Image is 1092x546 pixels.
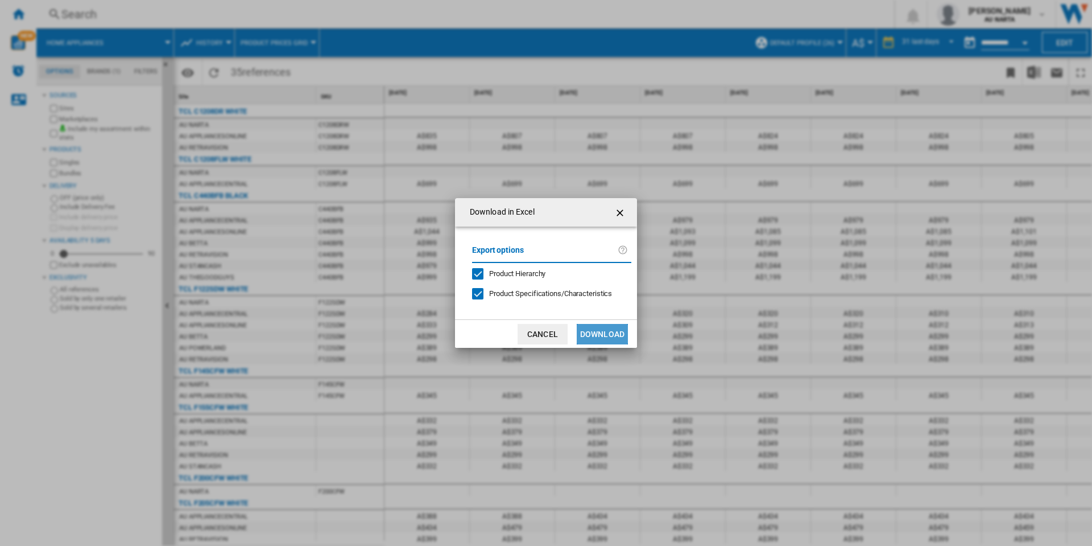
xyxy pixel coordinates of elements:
[577,324,628,344] button: Download
[489,269,545,278] span: Product Hierarchy
[472,244,618,265] label: Export options
[614,206,628,220] ng-md-icon: getI18NText('BUTTONS.CLOSE_DIALOG')
[518,324,568,344] button: Cancel
[489,289,612,299] div: Only applies to Category View
[464,207,535,218] h4: Download in Excel
[610,201,632,224] button: getI18NText('BUTTONS.CLOSE_DIALOG')
[489,289,612,298] span: Product Specifications/Characteristics
[472,269,622,280] md-checkbox: Product Hierarchy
